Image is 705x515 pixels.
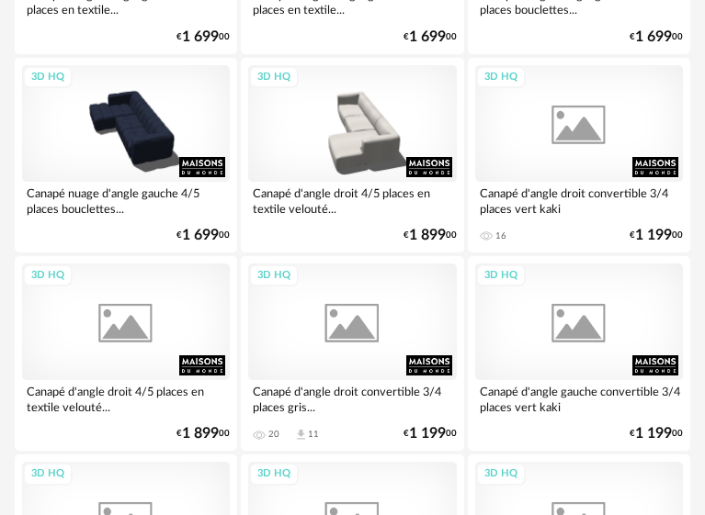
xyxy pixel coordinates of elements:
[409,31,446,43] span: 1 699
[182,31,219,43] span: 1 699
[635,230,672,241] span: 1 199
[404,230,457,241] div: € 00
[404,31,457,43] div: € 00
[635,31,672,43] span: 1 699
[241,256,463,451] a: 3D HQ Canapé d'angle droit convertible 3/4 places gris... 20 Download icon 11 €1 19900
[176,428,230,440] div: € 00
[630,31,683,43] div: € 00
[409,230,446,241] span: 1 899
[308,429,319,440] div: 11
[22,380,230,417] div: Canapé d'angle droit 4/5 places en textile velouté...
[182,428,219,440] span: 1 899
[468,256,690,451] a: 3D HQ Canapé d'angle gauche convertible 3/4 places vert kaki €1 19900
[404,428,457,440] div: € 00
[476,463,526,486] div: 3D HQ
[248,380,456,417] div: Canapé d'angle droit convertible 3/4 places gris...
[495,230,506,241] div: 16
[630,428,683,440] div: € 00
[15,256,237,451] a: 3D HQ Canapé d'angle droit 4/5 places en textile velouté... €1 89900
[476,264,526,287] div: 3D HQ
[475,380,683,417] div: Canapé d'angle gauche convertible 3/4 places vert kaki
[409,428,446,440] span: 1 199
[294,428,308,442] span: Download icon
[630,230,683,241] div: € 00
[176,230,230,241] div: € 00
[248,182,456,218] div: Canapé d'angle droit 4/5 places en textile velouté...
[249,264,299,287] div: 3D HQ
[241,58,463,252] a: 3D HQ Canapé d'angle droit 4/5 places en textile velouté... €1 89900
[23,66,73,89] div: 3D HQ
[23,463,73,486] div: 3D HQ
[22,182,230,218] div: Canapé nuage d'angle gauche 4/5 places bouclettes...
[182,230,219,241] span: 1 699
[475,182,683,218] div: Canapé d'angle droit convertible 3/4 places vert kaki
[23,264,73,287] div: 3D HQ
[268,429,279,440] div: 20
[249,66,299,89] div: 3D HQ
[176,31,230,43] div: € 00
[476,66,526,89] div: 3D HQ
[249,463,299,486] div: 3D HQ
[635,428,672,440] span: 1 199
[468,58,690,252] a: 3D HQ Canapé d'angle droit convertible 3/4 places vert kaki 16 €1 19900
[15,58,237,252] a: 3D HQ Canapé nuage d'angle gauche 4/5 places bouclettes... €1 69900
